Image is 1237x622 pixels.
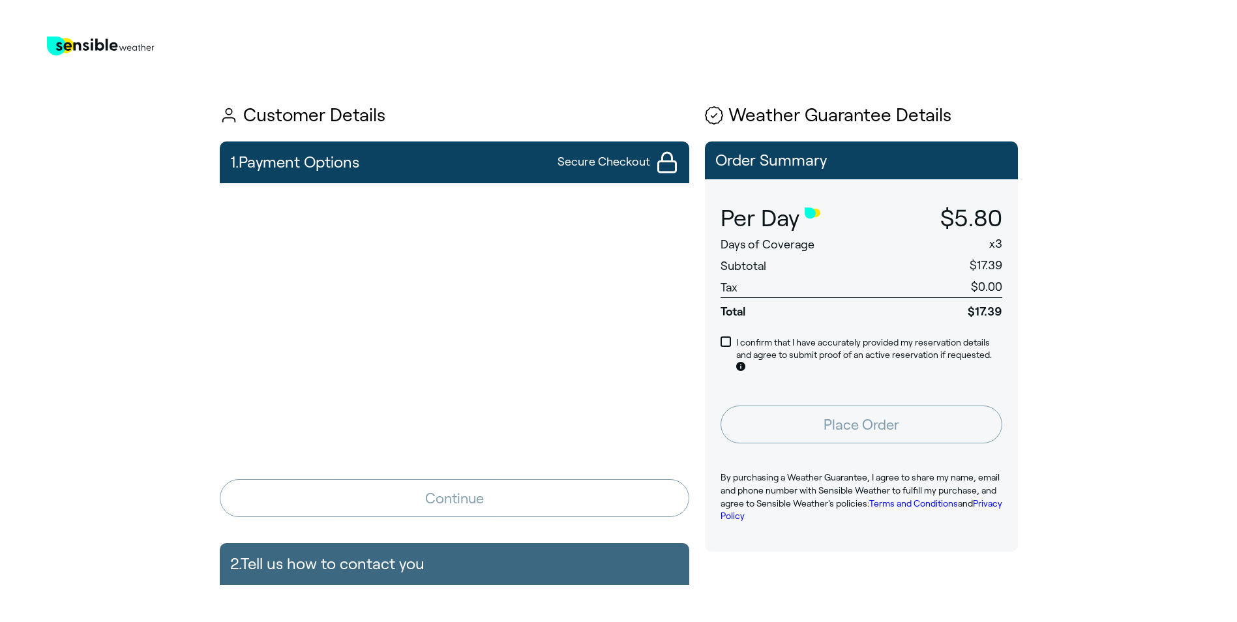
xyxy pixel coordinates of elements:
[220,141,689,183] button: 1.Payment OptionsSecure Checkout
[705,106,1018,126] h1: Weather Guarantee Details
[721,471,1002,522] p: By purchasing a Weather Guarantee, I agree to share my name, email and phone number with Sensible...
[715,152,1007,169] p: Order Summary
[721,297,892,319] span: Total
[940,205,1002,231] span: $5.80
[558,154,650,170] span: Secure Checkout
[736,336,1002,375] p: I confirm that I have accurately provided my reservation details and agree to submit proof of an ...
[892,297,1002,319] span: $17.39
[989,237,1002,250] span: x 3
[971,280,1002,293] span: $0.00
[220,479,689,517] button: Continue
[869,498,958,509] a: Terms and Conditions
[970,259,1002,272] span: $17.39
[721,281,738,294] span: Tax
[217,191,692,400] iframe: Secure payment input frame
[230,147,359,178] h2: 1. Payment Options
[220,106,689,126] h1: Customer Details
[220,424,689,460] iframe: PayPal-paypal
[721,406,1002,443] button: Place Order
[721,205,799,231] span: Per Day
[721,238,814,251] span: Days of Coverage
[721,259,766,273] span: Subtotal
